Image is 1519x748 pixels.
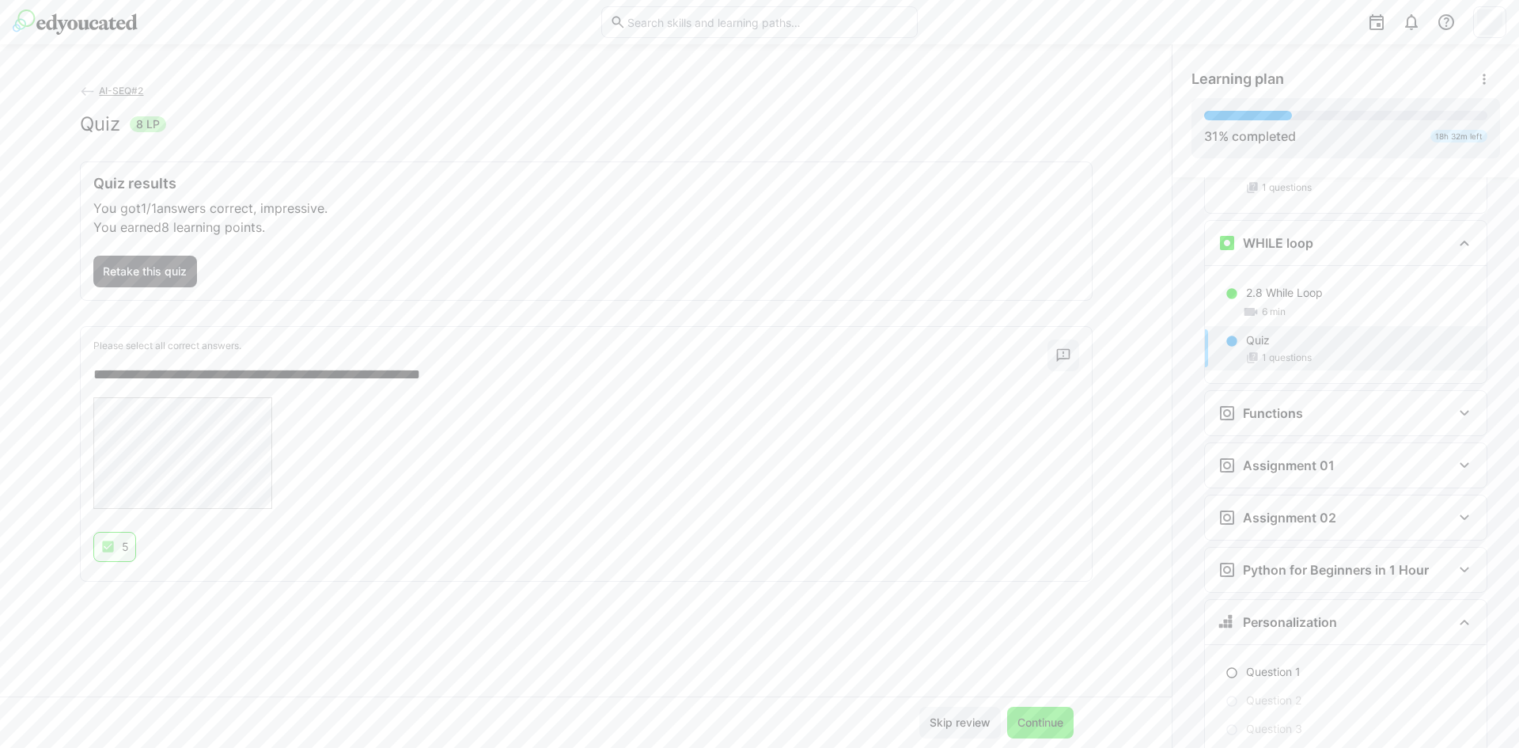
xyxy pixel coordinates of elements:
[1246,721,1302,737] p: Question 3
[1262,351,1312,364] span: 1 questions
[1430,130,1487,142] div: 18h 32m left
[919,707,1001,739] button: Skip review
[1191,70,1284,88] span: Learning plan
[122,539,129,555] p: 5
[1007,707,1074,739] button: Continue
[1243,510,1336,526] h3: Assignment 02
[1243,614,1337,630] h3: Personalization
[80,112,120,136] h2: Quiz
[93,256,198,287] button: Retake this quiz
[1246,664,1301,680] p: Question 1
[93,218,1079,237] p: You earned .
[1243,458,1335,473] h3: Assignment 01
[1262,306,1286,318] span: 6 min
[1246,693,1301,708] p: Question 2
[136,116,160,132] span: 8 LP
[1015,715,1066,731] span: Continue
[141,200,157,216] span: 1/1
[1243,562,1429,578] h3: Python for Beginners in 1 Hour
[161,219,262,235] span: 8 learning points
[100,264,189,279] span: Retake this quiz
[1243,405,1303,421] h3: Functions
[1204,128,1218,144] span: 31
[1246,285,1323,301] p: 2.8 While Loop
[99,85,143,97] span: AI-SEQ#2
[1243,235,1313,251] h3: WHILE loop
[1246,332,1270,348] p: Quiz
[1204,127,1296,146] div: % completed
[927,715,993,731] span: Skip review
[93,199,1079,218] p: You got answers correct, impressive.
[1262,181,1312,194] span: 1 questions
[93,175,1079,192] h3: Quiz results
[626,15,909,29] input: Search skills and learning paths…
[80,85,144,97] a: AI-SEQ#2
[93,340,1047,352] p: Please select all correct answers.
